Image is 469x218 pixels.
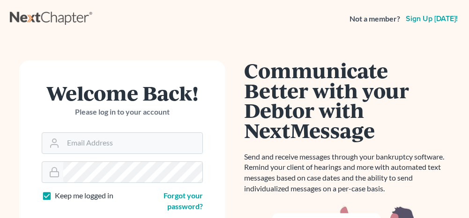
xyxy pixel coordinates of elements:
[55,190,113,201] label: Keep me logged in
[42,83,203,103] h1: Welcome Back!
[244,60,450,140] h1: Communicate Better with your Debtor with NextMessage
[164,191,203,211] a: Forgot your password?
[350,14,400,24] strong: Not a member?
[244,152,450,194] p: Send and receive messages through your bankruptcy software. Remind your client of hearings and mo...
[63,133,202,153] input: Email Address
[42,107,203,117] p: Please log in to your account
[404,15,460,22] a: Sign up [DATE]!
